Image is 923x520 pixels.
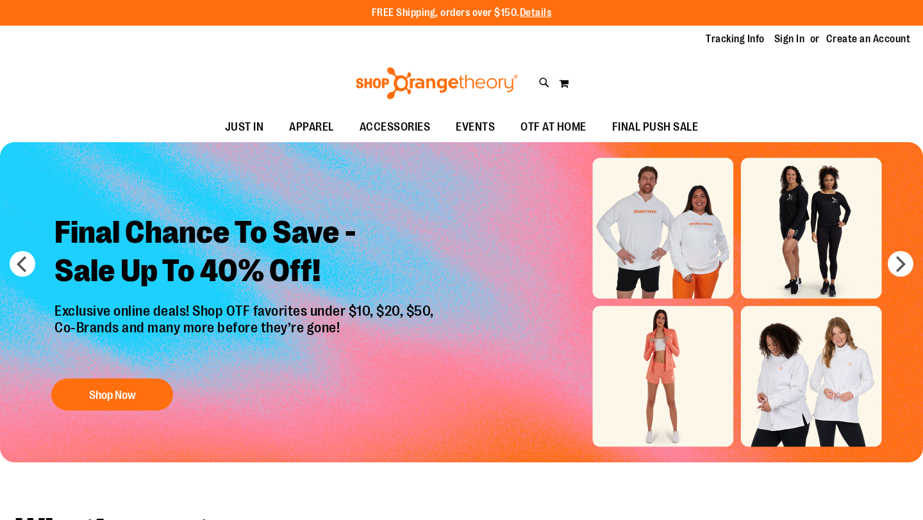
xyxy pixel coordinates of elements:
[508,113,599,142] a: OTF AT HOME
[289,113,334,142] span: APPAREL
[347,113,444,142] a: ACCESSORIES
[212,113,277,142] a: JUST IN
[443,113,508,142] a: EVENTS
[372,6,552,20] p: FREE Shipping, orders over $150.
[45,204,447,417] a: Final Chance To Save -Sale Up To 40% Off! Exclusive online deals! Shop OTF favorites under $10, $...
[520,113,586,142] span: OTF AT HOME
[456,113,495,142] span: EVENTS
[612,113,699,142] span: FINAL PUSH SALE
[45,204,447,303] h2: Final Chance To Save - Sale Up To 40% Off!
[599,113,711,142] a: FINAL PUSH SALE
[888,251,913,277] button: next
[51,378,173,410] button: Shop Now
[354,67,520,99] img: Shop Orangetheory
[276,113,347,142] a: APPAREL
[706,32,765,46] a: Tracking Info
[360,113,431,142] span: ACCESSORIES
[45,303,447,366] p: Exclusive online deals! Shop OTF favorites under $10, $20, $50, Co-Brands and many more before th...
[520,7,552,19] a: Details
[225,113,264,142] span: JUST IN
[10,251,35,277] button: prev
[826,32,911,46] a: Create an Account
[774,32,805,46] a: Sign In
